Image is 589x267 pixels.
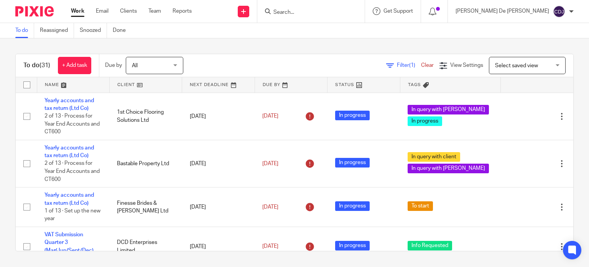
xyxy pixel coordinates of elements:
[182,140,255,187] td: [DATE]
[408,152,460,162] span: In query with client
[409,63,415,68] span: (1)
[58,57,91,74] a: + Add task
[335,111,370,120] span: In progress
[182,227,255,267] td: [DATE]
[262,161,278,166] span: [DATE]
[335,158,370,167] span: In progress
[80,23,107,38] a: Snoozed
[182,187,255,227] td: [DATE]
[23,61,50,70] h1: To do
[109,140,182,187] td: Bastable Property Ltd
[44,113,100,134] span: 2 of 13 · Process for Year End Accounts and CT600
[408,83,421,87] span: Tags
[383,8,413,14] span: Get Support
[15,6,54,17] img: Pixie
[109,93,182,140] td: 1st Choice Flooring Solutions Ltd
[113,23,132,38] a: Done
[120,7,137,15] a: Clients
[335,201,370,211] span: In progress
[44,98,94,111] a: Yearly accounts and tax return (Ltd Co)
[262,204,278,210] span: [DATE]
[335,241,370,250] span: In progress
[44,232,94,253] a: VAT Submission Quarter 3 (Mar/Jun/Sept/Dec)
[39,62,50,68] span: (31)
[408,105,489,114] span: In query with [PERSON_NAME]
[262,244,278,249] span: [DATE]
[109,227,182,267] td: DCD Enterprises Limited
[105,61,122,69] p: Due by
[397,63,421,68] span: Filter
[40,23,74,38] a: Reassigned
[173,7,192,15] a: Reports
[421,63,434,68] a: Clear
[132,63,138,68] span: All
[44,161,100,182] span: 2 of 13 · Process for Year End Accounts and CT600
[456,7,549,15] p: [PERSON_NAME] De [PERSON_NAME]
[408,241,452,250] span: Info Requested
[273,9,342,16] input: Search
[408,201,433,211] span: To start
[71,7,84,15] a: Work
[553,5,565,18] img: svg%3E
[450,63,483,68] span: View Settings
[44,145,94,158] a: Yearly accounts and tax return (Ltd Co)
[408,164,489,173] span: In query with [PERSON_NAME]
[109,187,182,227] td: Finesse Brides & [PERSON_NAME] Ltd
[408,116,442,126] span: In progress
[44,208,100,222] span: 1 of 13 · Set up the new year
[96,7,109,15] a: Email
[148,7,161,15] a: Team
[262,113,278,119] span: [DATE]
[182,93,255,140] td: [DATE]
[15,23,34,38] a: To do
[44,192,94,206] a: Yearly accounts and tax return (Ltd Co)
[495,63,538,68] span: Select saved view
